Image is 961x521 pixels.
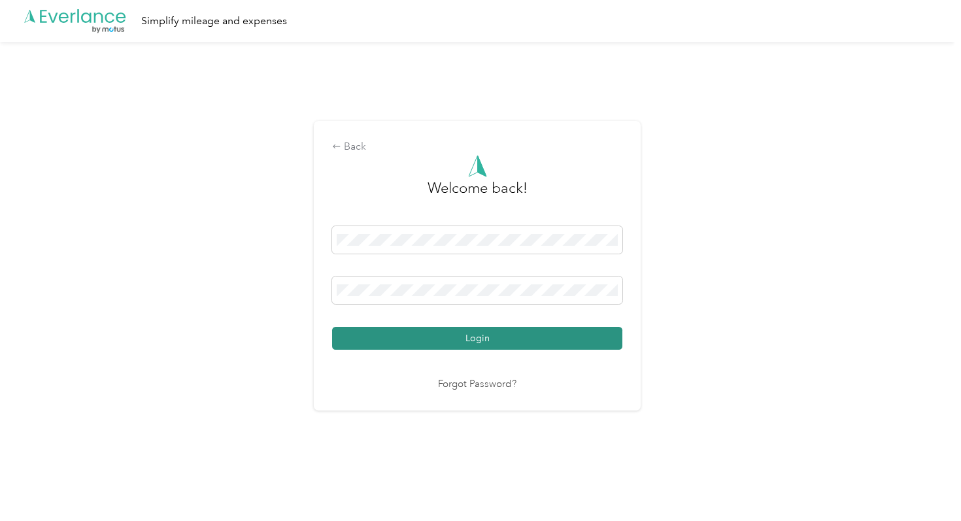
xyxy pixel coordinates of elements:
div: Simplify mileage and expenses [141,13,287,29]
div: Back [332,139,622,155]
iframe: Everlance-gr Chat Button Frame [888,448,961,521]
h3: greeting [428,177,528,212]
button: Login [332,327,622,350]
a: Forgot Password? [438,377,516,392]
